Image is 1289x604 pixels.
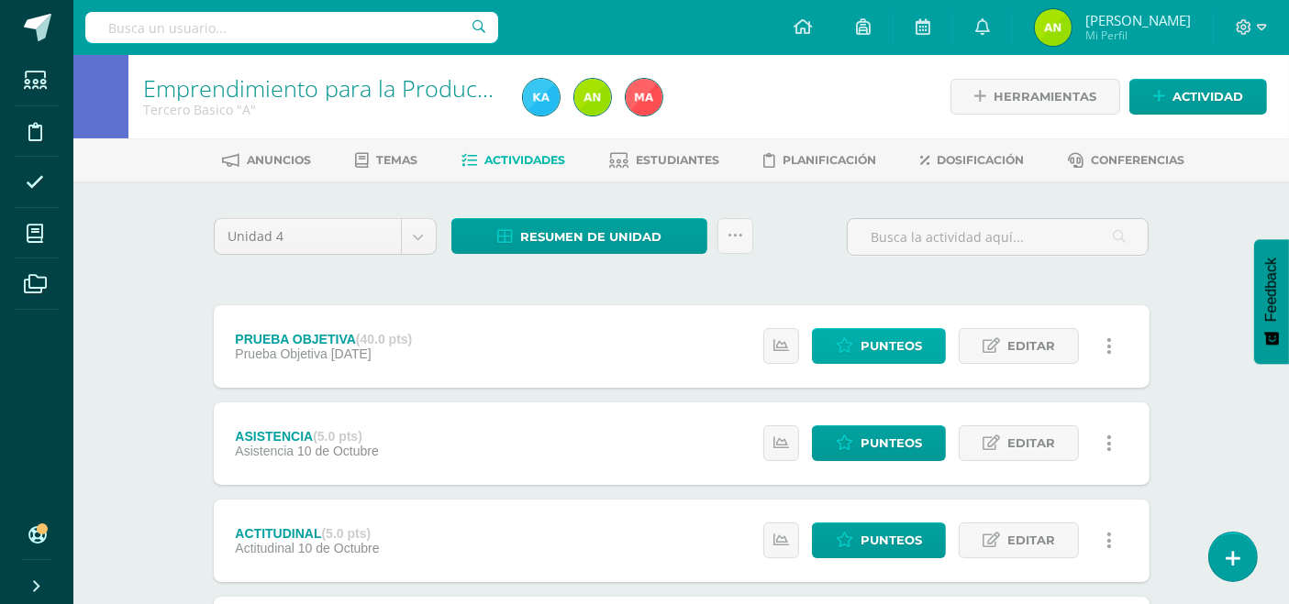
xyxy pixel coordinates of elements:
span: 10 de Octubre [298,541,380,555]
a: Punteos [812,522,946,558]
div: ASISTENCIA [235,429,378,444]
h1: Emprendimiento para la Productividad [143,75,501,101]
a: Anuncios [222,146,311,175]
span: Prueba Objetiva [235,346,327,361]
a: Planificación [763,146,876,175]
span: Anuncios [247,153,311,167]
span: Dosificación [937,153,1024,167]
a: Punteos [812,425,946,461]
a: Unidad 4 [215,219,436,254]
span: Editar [1007,523,1055,557]
a: Herramientas [950,79,1120,115]
span: Unidad 4 [228,219,387,254]
span: Actividades [484,153,565,167]
span: Actividad [1172,80,1243,114]
span: Feedback [1263,258,1280,322]
span: Punteos [861,329,922,363]
input: Busca un usuario... [85,12,498,43]
img: 258196113818b181416f1cb94741daed.png [523,79,560,115]
strong: (5.0 pts) [322,526,372,541]
span: [DATE] [331,346,372,361]
strong: (40.0 pts) [356,332,412,346]
img: 0e30a1b9d0f936b016857a7067cac0ae.png [1035,9,1072,46]
a: Dosificación [920,146,1024,175]
a: Actividad [1129,79,1267,115]
input: Busca la actividad aquí... [848,219,1148,255]
span: Editar [1007,426,1055,460]
span: Planificación [783,153,876,167]
span: Punteos [861,523,922,557]
span: Actitudinal [235,541,294,555]
span: Temas [376,153,417,167]
strong: (5.0 pts) [313,429,362,444]
span: Resumen de unidad [520,220,661,254]
span: Estudiantes [636,153,719,167]
a: Resumen de unidad [451,218,707,254]
a: Emprendimiento para la Productividad [143,72,546,104]
a: Punteos [812,328,946,364]
a: Actividades [461,146,565,175]
button: Feedback - Mostrar encuesta [1254,239,1289,364]
span: [PERSON_NAME] [1085,11,1191,29]
span: Asistencia [235,444,294,458]
span: Editar [1007,329,1055,363]
span: Mi Perfil [1085,27,1191,43]
div: ACTITUDINAL [235,526,379,541]
a: Estudiantes [609,146,719,175]
span: Punteos [861,426,922,460]
img: 0183f867e09162c76e2065f19ee79ccf.png [626,79,662,115]
img: 0e30a1b9d0f936b016857a7067cac0ae.png [574,79,611,115]
div: Tercero Basico 'A' [143,101,501,118]
a: Conferencias [1068,146,1184,175]
div: PRUEBA OBJETIVA [235,332,412,346]
span: 10 de Octubre [297,444,379,458]
a: Temas [355,146,417,175]
span: Herramientas [994,80,1096,114]
span: Conferencias [1091,153,1184,167]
